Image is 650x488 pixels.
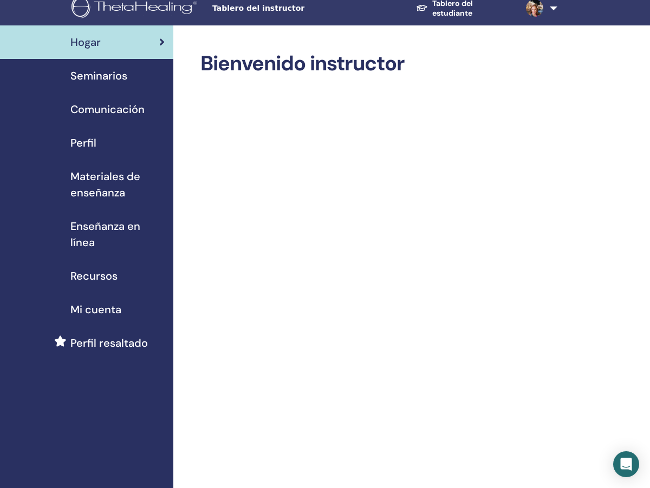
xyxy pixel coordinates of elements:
span: Mi cuenta [70,301,121,318]
img: graduation-cap-white.svg [416,4,428,12]
div: Open Intercom Messenger [613,451,639,477]
h2: Bienvenido instructor [200,51,563,76]
span: Seminarios [70,68,127,84]
span: Materiales de enseñanza [70,168,165,201]
span: Recursos [70,268,118,284]
span: Enseñanza en línea [70,218,165,250]
span: Tablero del instructor [212,3,375,14]
span: Perfil resaltado [70,335,148,351]
span: Hogar [70,34,101,50]
span: Comunicación [70,101,145,117]
span: Perfil [70,135,96,151]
